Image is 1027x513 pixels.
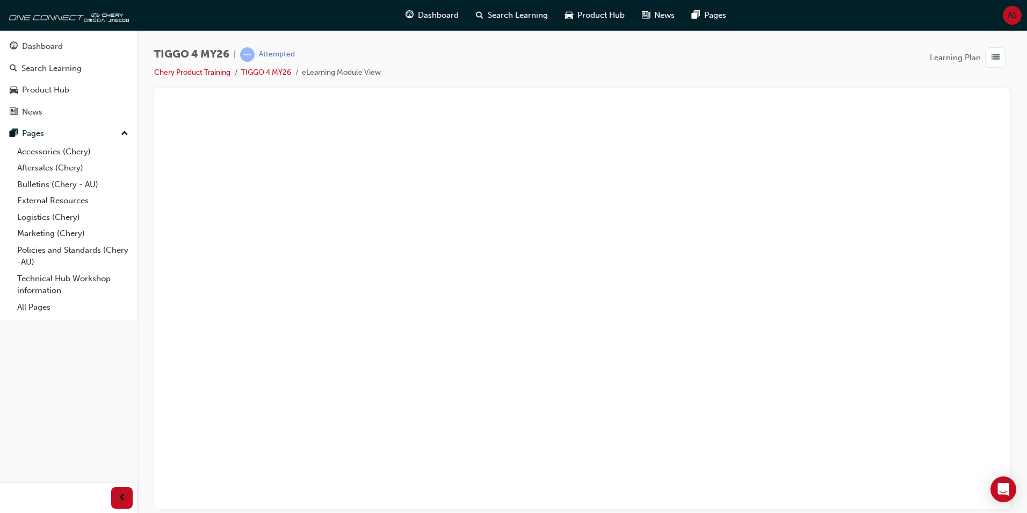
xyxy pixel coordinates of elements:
span: guage-icon [10,42,18,52]
a: guage-iconDashboard [397,4,467,26]
span: learningRecordVerb_ATTEMPT-icon [240,47,255,62]
button: AS [1003,6,1022,25]
div: News [22,106,42,118]
span: TIGGO 4 MY26 [154,48,229,61]
div: Attempted [259,49,295,60]
a: TIGGO 4 MY26 [241,68,291,77]
button: DashboardSearch LearningProduct HubNews [4,34,133,124]
a: Policies and Standards (Chery -AU) [13,242,133,270]
span: Learning Plan [930,52,981,64]
span: search-icon [10,64,17,74]
a: Chery Product Training [154,68,230,77]
a: news-iconNews [633,4,683,26]
span: | [234,48,236,61]
span: Pages [704,9,726,22]
a: Product Hub [4,80,133,100]
span: up-icon [121,127,128,141]
span: car-icon [10,85,18,95]
a: Accessories (Chery) [13,144,133,160]
li: eLearning Module View [302,67,381,79]
a: Aftersales (Chery) [13,160,133,176]
a: Logistics (Chery) [13,209,133,226]
span: car-icon [565,9,573,22]
span: pages-icon [692,9,700,22]
div: Product Hub [22,84,69,96]
a: Dashboard [4,37,133,56]
span: news-icon [10,108,18,117]
span: search-icon [476,9,483,22]
div: Dashboard [22,40,63,53]
span: Product Hub [577,9,625,22]
img: oneconnect [5,4,129,26]
a: All Pages [13,299,133,316]
span: guage-icon [406,9,414,22]
a: News [4,102,133,122]
div: Open Intercom Messenger [990,476,1016,502]
a: Bulletins (Chery - AU) [13,176,133,193]
span: list-icon [992,51,1000,65]
div: Pages [22,127,44,140]
span: News [654,9,675,22]
span: prev-icon [118,491,126,505]
span: AS [1008,9,1017,22]
span: pages-icon [10,129,18,139]
a: search-iconSearch Learning [467,4,556,26]
a: External Resources [13,193,133,209]
button: Learning Plan [930,47,1010,68]
a: pages-iconPages [683,4,735,26]
a: Marketing (Chery) [13,225,133,242]
a: Technical Hub Workshop information [13,270,133,299]
a: car-iconProduct Hub [556,4,633,26]
span: Dashboard [418,9,459,22]
span: Search Learning [488,9,548,22]
button: Pages [4,124,133,144]
a: Search Learning [4,59,133,79]
span: news-icon [642,9,650,22]
div: Search Learning [21,62,82,75]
